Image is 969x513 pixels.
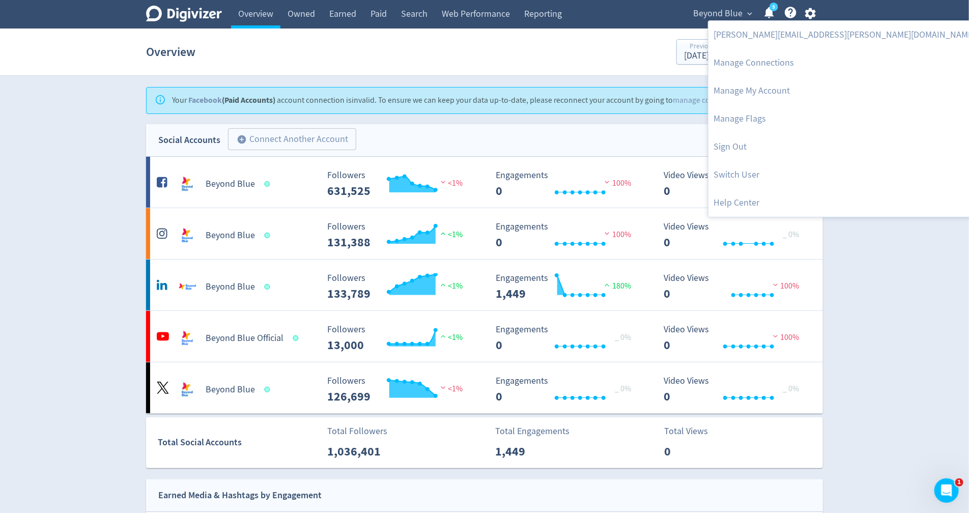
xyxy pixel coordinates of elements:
span: 1 [955,478,963,487]
iframe: Intercom live chat [934,478,959,503]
